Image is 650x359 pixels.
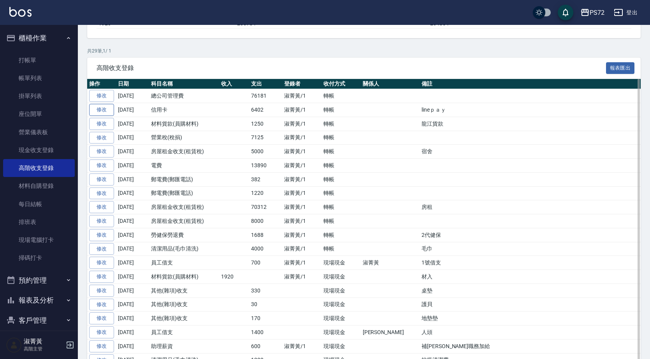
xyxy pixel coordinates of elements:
a: 修改 [89,145,114,158]
a: 修改 [89,285,114,297]
th: 操作 [87,79,116,89]
td: 其他(雜項)收支 [149,298,219,312]
td: 淑菁黃/1 [282,228,321,242]
a: 修改 [89,312,114,324]
a: 修改 [89,132,114,144]
a: 營業儀表板 [3,123,75,141]
th: 收付方式 [321,79,361,89]
button: 登出 [611,5,641,20]
a: 修改 [89,187,114,200]
td: [DATE] [116,270,149,284]
th: 科目名稱 [149,79,219,89]
td: 轉帳 [321,131,361,145]
td: 70312 [249,200,282,214]
td: 房屋租金收支(租賃稅) [149,200,219,214]
td: 13890 [249,159,282,173]
a: 現場電腦打卡 [3,231,75,249]
button: PS72 [577,5,608,21]
td: 人頭 [420,326,641,340]
td: 轉帳 [321,89,361,103]
td: 淑菁黃/1 [282,270,321,284]
td: [DATE] [116,312,149,326]
td: 淑菁黃/1 [282,172,321,186]
td: 勞健保勞退費 [149,228,219,242]
a: 材料自購登錄 [3,177,75,195]
td: 郵電費(郵匯電話) [149,186,219,200]
td: 淑菁黃/1 [282,103,321,117]
td: [DATE] [116,339,149,353]
a: 修改 [89,229,114,241]
td: [DATE] [116,284,149,298]
td: 轉帳 [321,228,361,242]
td: 助理薪資 [149,339,219,353]
a: 修改 [89,326,114,338]
button: save [558,5,573,20]
button: 員工及薪資 [3,330,75,350]
td: 地墊墊 [420,312,641,326]
td: [DATE] [116,89,149,103]
td: 現場現金 [321,298,361,312]
td: 現場現金 [321,284,361,298]
td: [PERSON_NAME] [361,326,420,340]
td: 現場現金 [321,339,361,353]
td: 170 [249,312,282,326]
td: [DATE] [116,200,149,214]
td: 轉帳 [321,172,361,186]
a: 修改 [89,340,114,352]
td: 淑菁黃/1 [282,131,321,145]
td: 清潔用品(毛巾清洗) [149,242,219,256]
th: 備註 [420,79,641,89]
th: 關係人 [361,79,420,89]
a: 修改 [89,118,114,130]
td: 淑菁黃/1 [282,186,321,200]
td: 6402 [249,103,282,117]
td: 轉帳 [321,200,361,214]
a: 掃碼打卡 [3,249,75,267]
td: 330 [249,284,282,298]
a: 修改 [89,257,114,269]
td: 76181 [249,89,282,103]
a: 修改 [89,243,114,255]
a: 排班表 [3,213,75,231]
td: 轉帳 [321,159,361,173]
td: [DATE] [116,117,149,131]
td: 補[PERSON_NAME]職務加給 [420,339,641,353]
button: 櫃檯作業 [3,28,75,48]
td: 1400 [249,326,282,340]
td: [DATE] [116,131,149,145]
button: 客戶管理 [3,310,75,331]
td: [DATE] [116,256,149,270]
a: 修改 [89,215,114,227]
td: 總公司管理費 [149,89,219,103]
p: 共 29 筆, 1 / 1 [87,47,641,54]
td: 700 [249,256,282,270]
td: 1250 [249,117,282,131]
td: 桌墊 [420,284,641,298]
td: 毛巾 [420,242,641,256]
td: [DATE] [116,159,149,173]
img: Logo [9,7,32,17]
td: [DATE] [116,172,149,186]
td: 其他(雜項)收支 [149,284,219,298]
a: 掛單列表 [3,87,75,105]
td: 轉帳 [321,214,361,228]
td: 382 [249,172,282,186]
td: lineｐａｙ [420,103,641,117]
td: 淑菁黃/1 [282,200,321,214]
td: 信用卡 [149,103,219,117]
td: [DATE] [116,228,149,242]
td: 淑菁黃/1 [282,242,321,256]
td: 1220 [249,186,282,200]
td: [DATE] [116,242,149,256]
td: 轉帳 [321,117,361,131]
td: 1688 [249,228,282,242]
th: 收入 [219,79,249,89]
a: 修改 [89,90,114,102]
td: [DATE] [116,103,149,117]
td: [DATE] [116,298,149,312]
td: 電費 [149,159,219,173]
td: 現場現金 [321,256,361,270]
td: 30 [249,298,282,312]
a: 報表匯出 [606,64,635,71]
img: Person [6,337,22,353]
